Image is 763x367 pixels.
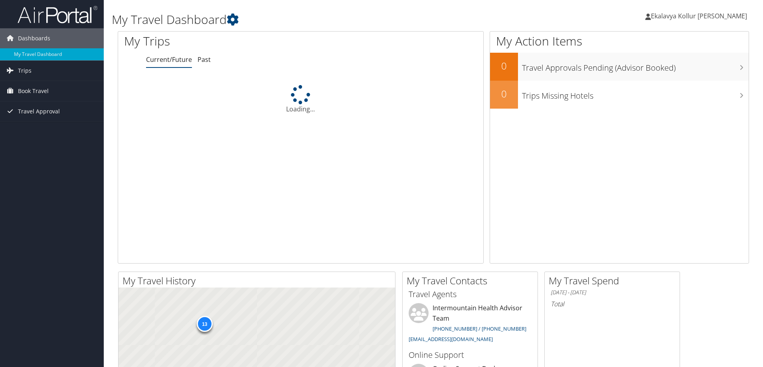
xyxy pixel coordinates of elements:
[645,4,755,28] a: Ekalavya Kollur [PERSON_NAME]
[409,349,532,361] h3: Online Support
[522,86,749,101] h3: Trips Missing Hotels
[490,33,749,50] h1: My Action Items
[124,33,325,50] h1: My Trips
[198,55,211,64] a: Past
[551,300,674,308] h6: Total
[18,5,97,24] img: airportal-logo.png
[18,61,32,81] span: Trips
[490,81,749,109] a: 0Trips Missing Hotels
[490,59,518,73] h2: 0
[405,303,536,346] li: Intermountain Health Advisor Team
[18,28,50,48] span: Dashboards
[490,87,518,101] h2: 0
[123,274,395,288] h2: My Travel History
[651,12,747,20] span: Ekalavya Kollur [PERSON_NAME]
[409,289,532,300] h3: Travel Agents
[549,274,680,288] h2: My Travel Spend
[146,55,192,64] a: Current/Future
[551,289,674,296] h6: [DATE] - [DATE]
[409,335,493,343] a: [EMAIL_ADDRESS][DOMAIN_NAME]
[18,101,60,121] span: Travel Approval
[407,274,538,288] h2: My Travel Contacts
[433,325,526,332] a: [PHONE_NUMBER] / [PHONE_NUMBER]
[490,53,749,81] a: 0Travel Approvals Pending (Advisor Booked)
[196,316,212,332] div: 13
[18,81,49,101] span: Book Travel
[522,58,749,73] h3: Travel Approvals Pending (Advisor Booked)
[112,11,541,28] h1: My Travel Dashboard
[118,85,483,114] div: Loading...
